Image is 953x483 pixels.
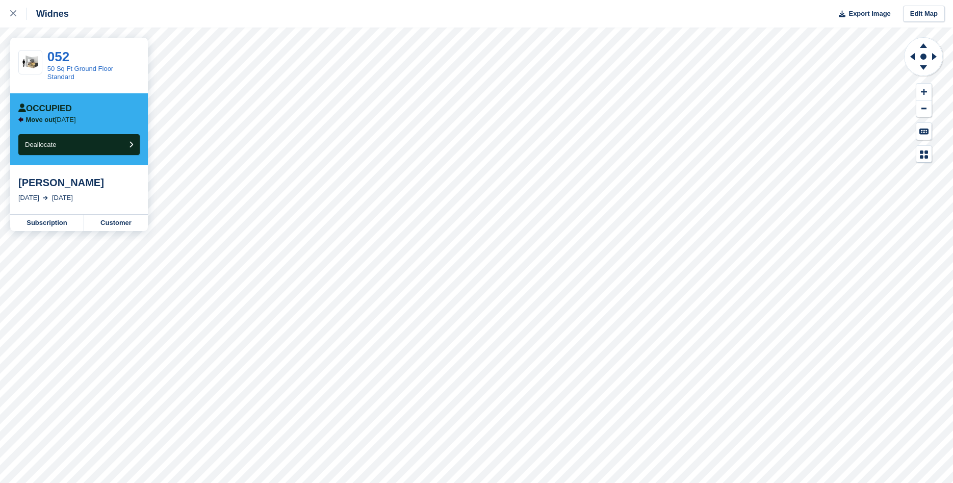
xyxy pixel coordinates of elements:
[833,6,891,22] button: Export Image
[18,176,140,189] div: [PERSON_NAME]
[43,196,48,200] img: arrow-right-light-icn-cde0832a797a2874e46488d9cf13f60e5c3a73dbe684e267c42b8395dfbc2abf.svg
[916,123,932,140] button: Keyboard Shortcuts
[10,215,84,231] a: Subscription
[848,9,890,19] span: Export Image
[52,193,73,203] div: [DATE]
[26,116,76,124] p: [DATE]
[18,104,72,114] div: Occupied
[18,134,140,155] button: Deallocate
[18,117,23,122] img: arrow-left-icn-90495f2de72eb5bd0bd1c3c35deca35cc13f817d75bef06ecd7c0b315636ce7e.svg
[903,6,945,22] a: Edit Map
[47,65,113,81] a: 50 Sq Ft Ground Floor Standard
[916,146,932,163] button: Map Legend
[47,49,69,64] a: 052
[18,193,39,203] div: [DATE]
[25,141,56,148] span: Deallocate
[916,100,932,117] button: Zoom Out
[84,215,148,231] a: Customer
[27,8,69,20] div: Widnes
[26,116,55,123] span: Move out
[916,84,932,100] button: Zoom In
[19,54,42,71] img: 50gfs.jpg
